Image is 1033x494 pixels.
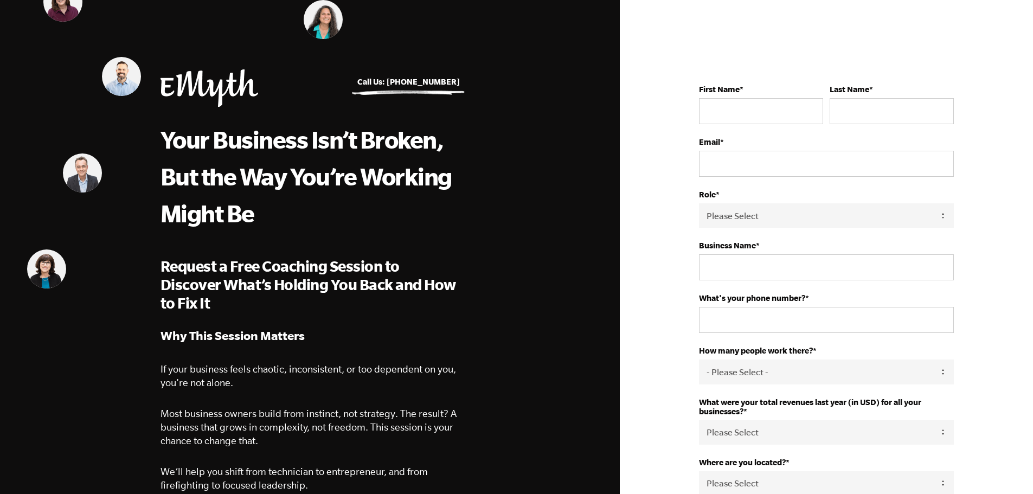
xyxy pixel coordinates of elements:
[161,408,457,446] span: Most business owners build from instinct, not strategy. The result? A business that grows in comp...
[161,69,258,107] img: EMyth
[102,57,141,96] img: Matt Pierce, EMyth Business Coach
[699,137,720,146] strong: Email
[161,466,428,491] span: We’ll help you shift from technician to entrepreneur, and from firefighting to focused leadership.
[63,153,102,193] img: Nick Lawler, EMyth Business Coach
[699,458,786,467] strong: Where are you located?
[699,85,740,94] strong: First Name
[699,241,756,250] strong: Business Name
[357,77,460,86] a: Call Us: [PHONE_NUMBER]
[699,346,813,355] strong: How many people work there?
[27,249,66,288] img: Donna Uzelac, EMyth Business Coach
[161,126,452,227] span: Your Business Isn’t Broken, But the Way You’re Working Might Be
[699,190,716,199] strong: Role
[699,293,805,303] strong: What's your phone number?
[699,397,921,416] strong: What were your total revenues last year (in USD) for all your businesses?
[830,85,869,94] strong: Last Name
[979,442,1033,494] iframe: Chat Widget
[161,363,456,388] span: If your business feels chaotic, inconsistent, or too dependent on you, you're not alone.
[161,258,456,311] span: Request a Free Coaching Session to Discover What’s Holding You Back and How to Fix It
[161,329,305,342] strong: Why This Session Matters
